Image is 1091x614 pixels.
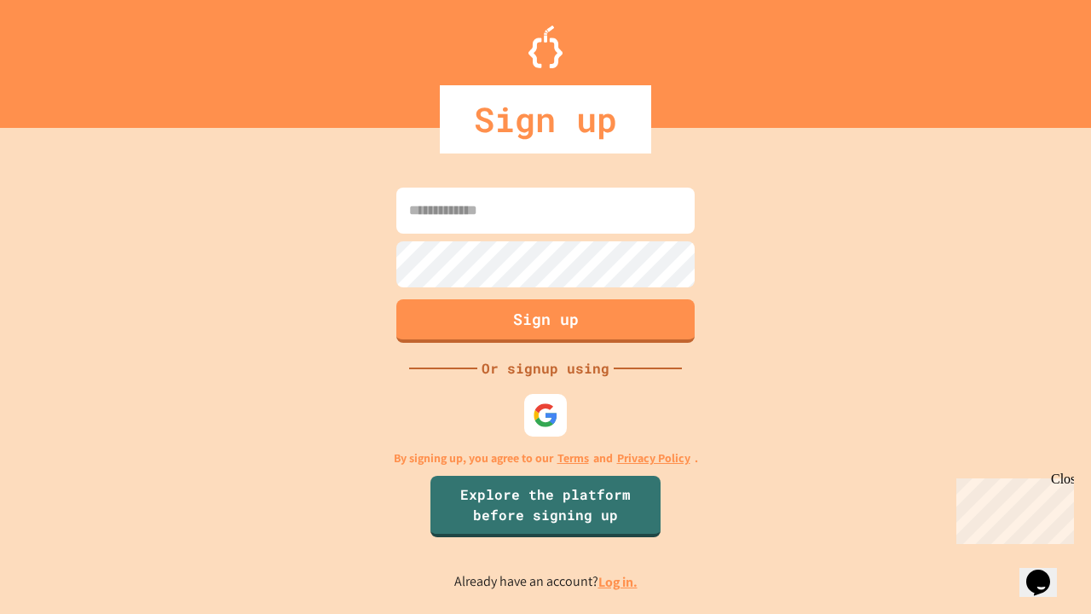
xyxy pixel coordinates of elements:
[430,476,661,537] a: Explore the platform before signing up
[477,358,614,379] div: Or signup using
[7,7,118,108] div: Chat with us now!Close
[440,85,651,153] div: Sign up
[454,571,638,593] p: Already have an account?
[396,299,695,343] button: Sign up
[394,449,698,467] p: By signing up, you agree to our and .
[1019,546,1074,597] iframe: chat widget
[557,449,589,467] a: Terms
[533,403,558,428] img: google-icon.svg
[528,26,563,68] img: Logo.svg
[950,472,1074,544] iframe: chat widget
[598,573,638,591] a: Log in.
[617,449,690,467] a: Privacy Policy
